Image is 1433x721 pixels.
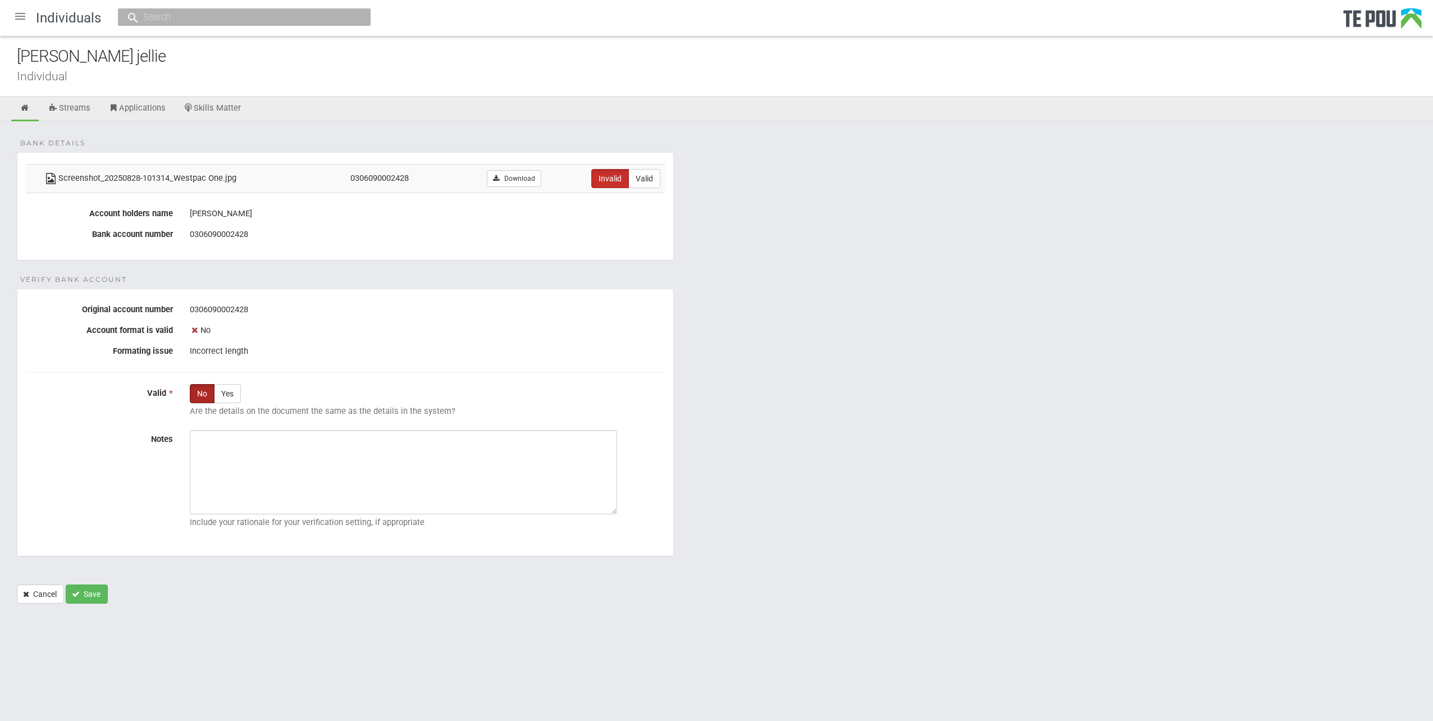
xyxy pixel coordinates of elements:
[17,585,64,604] a: Cancel
[17,321,181,335] label: Account format is valid
[190,406,665,416] p: Are the details on the document the same as the details in the system?
[17,342,181,356] label: Formating issue
[190,300,665,320] div: 0306090002428
[214,384,241,403] label: Yes
[39,164,346,193] td: Screenshot_20250828-101314_Westpac One.jpg
[190,342,665,361] div: Incorrect length
[17,44,1433,69] div: [PERSON_NAME] jellie
[17,70,1433,82] div: Individual
[190,384,215,403] label: No
[628,169,660,188] label: Valid
[20,275,127,285] span: Verify Bank Account
[175,97,250,121] a: Skills Matter
[17,300,181,314] label: Original account number
[66,585,108,604] button: Save
[190,225,665,244] div: 0306090002428
[190,517,665,527] p: Include your rationale for your verification setting, if appropriate
[147,388,166,398] span: Valid
[151,434,173,444] span: Notes
[17,225,181,239] label: Bank account number
[100,97,174,121] a: Applications
[20,138,85,148] span: Bank details
[591,169,629,188] label: Invalid
[346,164,449,193] td: 0306090002428
[190,204,665,223] div: [PERSON_NAME]
[40,97,99,121] a: Streams
[487,170,541,187] a: Download
[17,204,181,218] label: Account holders name
[140,11,337,23] input: Search
[190,321,665,340] div: No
